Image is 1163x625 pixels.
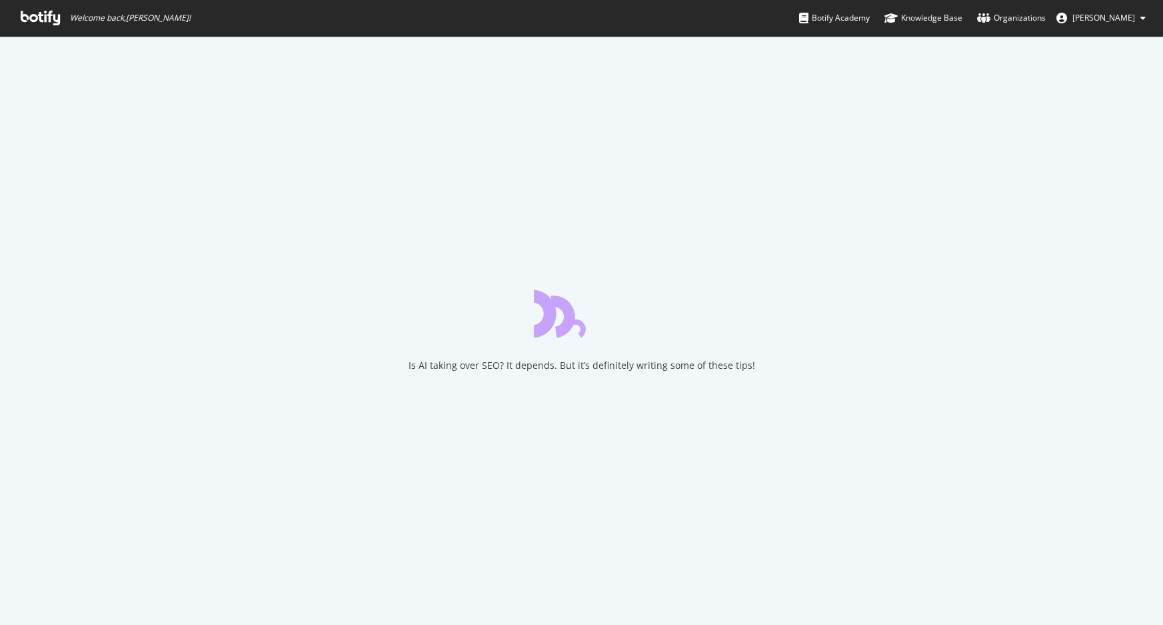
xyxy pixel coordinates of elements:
[884,11,962,25] div: Knowledge Base
[534,289,630,338] div: animation
[1046,7,1156,29] button: [PERSON_NAME]
[409,359,755,372] div: Is AI taking over SEO? It depends. But it’s definitely writing some of these tips!
[977,11,1046,25] div: Organizations
[1072,12,1135,23] span: MAYENOBE Steve
[70,13,191,23] span: Welcome back, [PERSON_NAME] !
[799,11,870,25] div: Botify Academy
